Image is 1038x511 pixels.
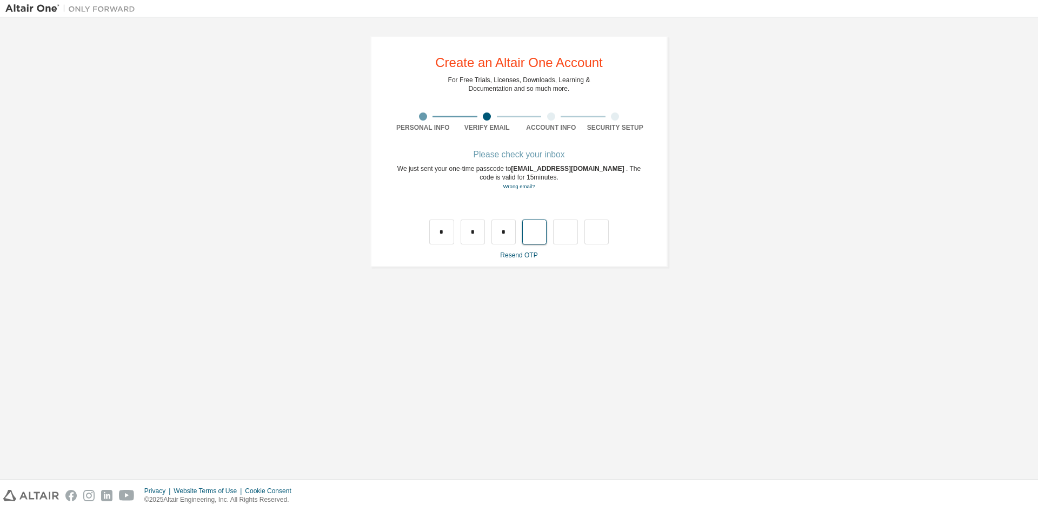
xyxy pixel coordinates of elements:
[448,76,590,93] div: For Free Trials, Licenses, Downloads, Learning & Documentation and so much more.
[391,164,647,191] div: We just sent your one-time passcode to . The code is valid for 15 minutes.
[391,123,455,132] div: Personal Info
[519,123,583,132] div: Account Info
[3,490,59,501] img: altair_logo.svg
[101,490,112,501] img: linkedin.svg
[174,487,245,495] div: Website Terms of Use
[435,56,603,69] div: Create an Altair One Account
[245,487,297,495] div: Cookie Consent
[391,151,647,158] div: Please check your inbox
[119,490,135,501] img: youtube.svg
[503,183,535,189] a: Go back to the registration form
[583,123,648,132] div: Security Setup
[144,487,174,495] div: Privacy
[511,165,626,172] span: [EMAIL_ADDRESS][DOMAIN_NAME]
[455,123,520,132] div: Verify Email
[65,490,77,501] img: facebook.svg
[500,251,537,259] a: Resend OTP
[83,490,95,501] img: instagram.svg
[144,495,298,505] p: © 2025 Altair Engineering, Inc. All Rights Reserved.
[5,3,141,14] img: Altair One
